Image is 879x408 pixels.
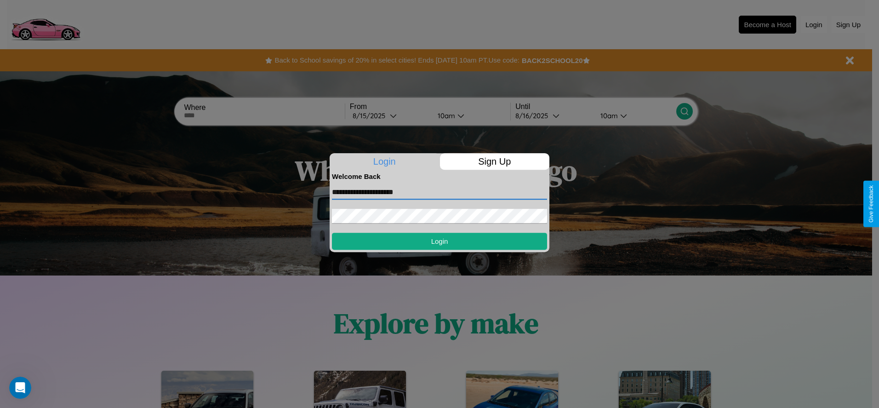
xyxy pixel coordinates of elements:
[330,153,439,170] p: Login
[332,233,547,250] button: Login
[440,153,550,170] p: Sign Up
[868,185,874,223] div: Give Feedback
[332,172,547,180] h4: Welcome Back
[9,377,31,399] iframe: Intercom live chat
